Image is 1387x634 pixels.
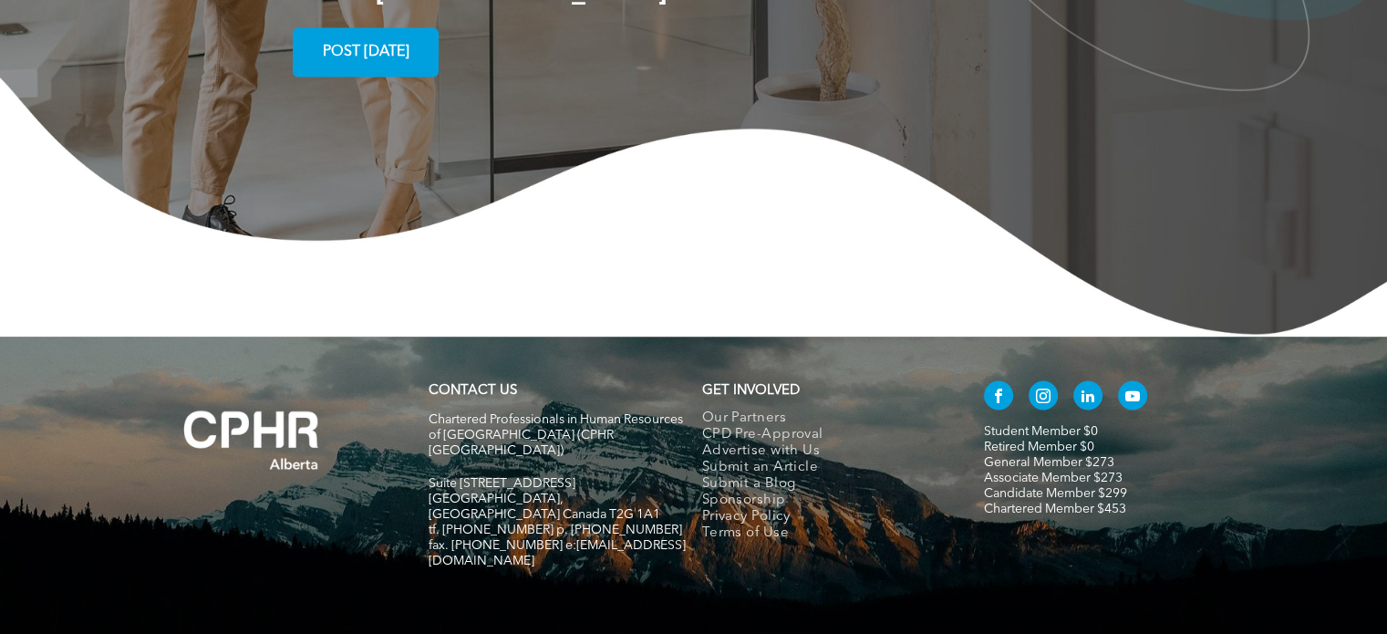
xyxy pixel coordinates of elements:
a: Terms of Use [702,525,946,541]
a: Associate Member $273 [984,471,1123,483]
a: Advertise with Us [702,442,946,459]
a: Retired Member $0 [984,440,1094,452]
a: General Member $273 [984,455,1114,468]
a: youtube [1118,380,1147,414]
a: CPD Pre-Approval [702,426,946,442]
span: fax. [PHONE_NUMBER] e:[EMAIL_ADDRESS][DOMAIN_NAME] [429,538,686,566]
span: Chartered Professionals in Human Resources of [GEOGRAPHIC_DATA] (CPHR [GEOGRAPHIC_DATA]) [429,412,683,456]
a: Candidate Member $299 [984,486,1127,499]
a: Sponsorship [702,492,946,508]
a: CONTACT US [429,383,517,397]
span: POST [DATE] [316,34,416,69]
span: [GEOGRAPHIC_DATA], [GEOGRAPHIC_DATA] Canada T2G 1A1 [429,492,660,520]
a: facebook [984,380,1013,414]
a: Student Member $0 [984,424,1098,437]
a: Chartered Member $453 [984,502,1126,514]
img: A white background with a few lines on it [147,373,357,506]
a: instagram [1029,380,1058,414]
span: Suite [STREET_ADDRESS] [429,476,575,489]
a: POST [DATE] [293,27,439,77]
a: Submit a Blog [702,475,946,492]
a: Privacy Policy [702,508,946,525]
a: Submit an Article [702,459,946,475]
a: Our Partners [702,410,946,426]
span: GET INVOLVED [702,383,800,397]
a: linkedin [1073,380,1102,414]
span: tf. [PHONE_NUMBER] p. [PHONE_NUMBER] [429,523,682,535]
